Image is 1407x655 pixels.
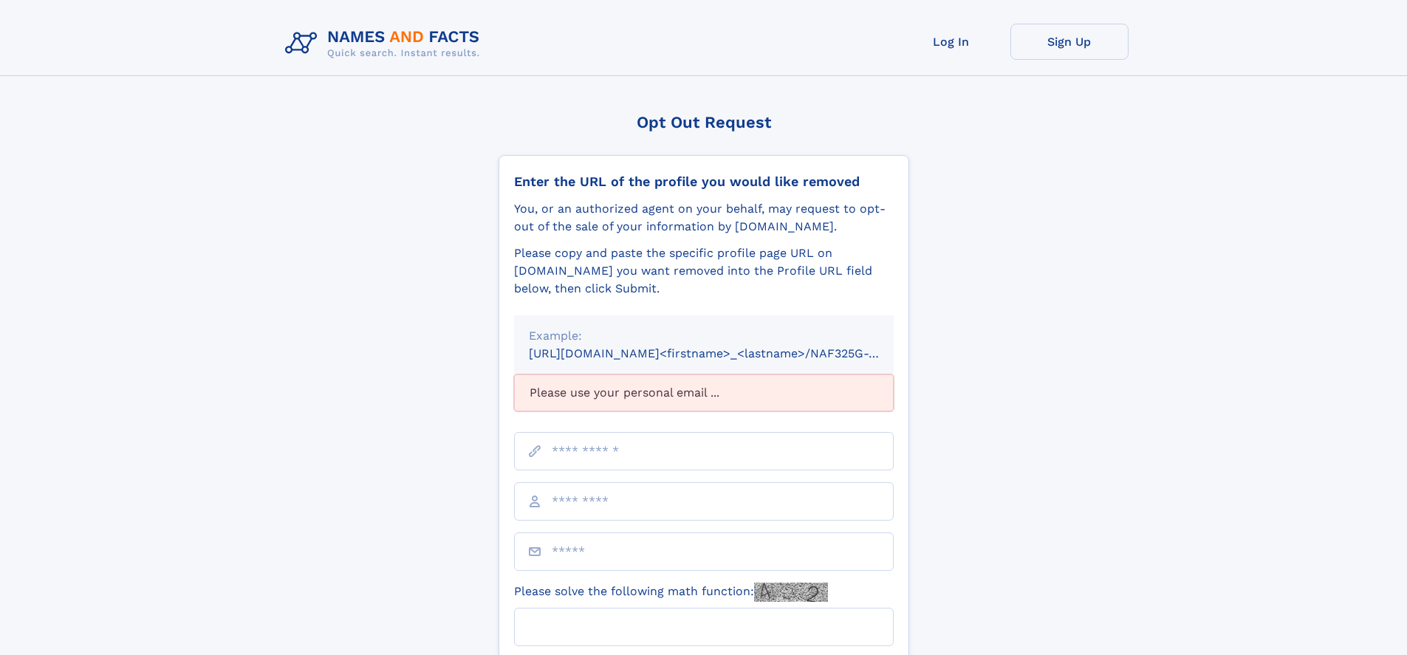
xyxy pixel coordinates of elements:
label: Please solve the following math function: [514,583,828,602]
div: Please copy and paste the specific profile page URL on [DOMAIN_NAME] you want removed into the Pr... [514,244,894,298]
div: Enter the URL of the profile you would like removed [514,174,894,190]
small: [URL][DOMAIN_NAME]<firstname>_<lastname>/NAF325G-xxxxxxxx [529,346,922,360]
div: Opt Out Request [499,113,909,131]
div: Example: [529,327,879,345]
div: Please use your personal email ... [514,374,894,411]
img: Logo Names and Facts [279,24,492,64]
div: You, or an authorized agent on your behalf, may request to opt-out of the sale of your informatio... [514,200,894,236]
a: Sign Up [1010,24,1129,60]
a: Log In [892,24,1010,60]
